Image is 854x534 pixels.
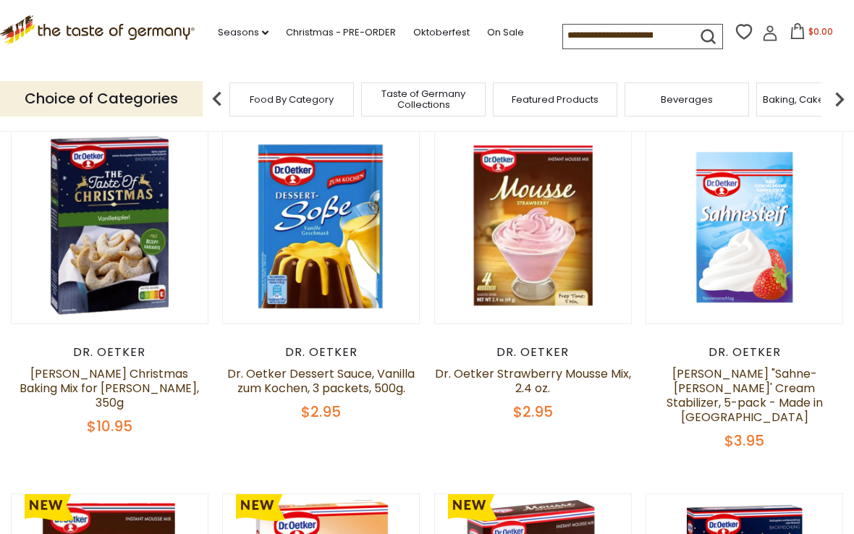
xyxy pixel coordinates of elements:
a: Oktoberfest [413,25,470,41]
a: Christmas - PRE-ORDER [286,25,396,41]
img: next arrow [825,85,854,114]
span: $0.00 [808,25,833,38]
a: Dr. Oetker Strawberry Mousse Mix, 2.4 oz. [435,365,631,397]
span: $2.95 [513,402,553,422]
div: Dr. Oetker [11,345,208,360]
a: Seasons [218,25,269,41]
div: Dr. Oetker [434,345,632,360]
a: Food By Category [250,94,334,105]
span: $10.95 [87,416,132,436]
span: $2.95 [301,402,341,422]
img: Dr. [12,127,208,323]
button: $0.00 [781,23,842,45]
div: Dr. Oetker [222,345,420,360]
img: Dr. [223,127,419,323]
a: Taste of Germany Collections [365,88,481,110]
a: Featured Products [512,94,599,105]
a: Beverages [661,94,713,105]
a: Dr. Oetker Dessert Sauce, Vanilla zum Kochen, 3 packets, 500g. [227,365,415,397]
span: $3.95 [724,431,764,451]
img: Dr. [646,127,842,323]
a: [PERSON_NAME] "Sahne-[PERSON_NAME]' Cream Stabilizer, 5-pack - Made in [GEOGRAPHIC_DATA] [667,365,823,425]
a: On Sale [487,25,524,41]
img: Dr. [435,127,631,323]
div: Dr. Oetker [646,345,843,360]
img: previous arrow [203,85,232,114]
a: [PERSON_NAME] Christmas Baking Mix for [PERSON_NAME], 350g [20,365,199,411]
